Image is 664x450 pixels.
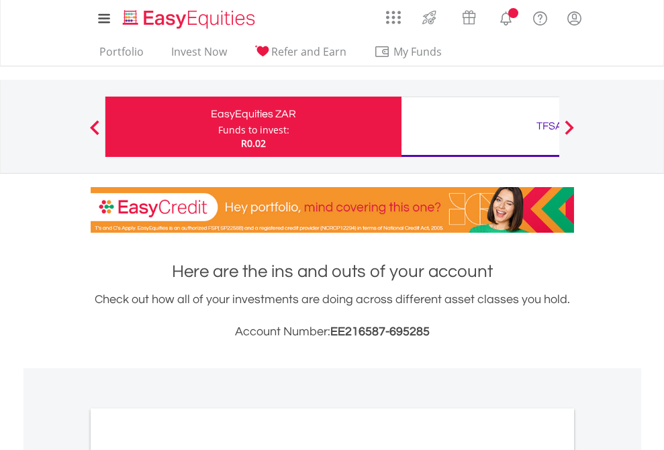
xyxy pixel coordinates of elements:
span: EE216587-695285 [330,325,430,338]
a: Home page [117,3,260,30]
a: Refer and Earn [249,45,352,66]
img: vouchers-v2.svg [458,7,480,28]
a: My Profile [557,3,591,33]
span: My Funds [374,43,462,60]
span: R0.02 [241,137,266,150]
a: Portfolio [94,45,149,66]
img: EasyEquities_Logo.png [120,8,260,30]
h3: Account Number: [91,323,574,341]
button: Previous [81,127,108,140]
div: EasyEquities ZAR [113,105,393,123]
a: Vouchers [449,3,489,28]
div: Check out how all of your investments are doing across different asset classes you hold. [91,290,574,341]
button: Next [556,127,583,140]
a: FAQ's and Support [523,3,557,30]
a: Invest Now [166,45,232,66]
span: Refer and Earn [271,44,346,59]
img: grid-menu-icon.svg [386,10,401,25]
img: thrive-v2.svg [418,7,440,28]
div: Funds to invest: [218,123,289,137]
a: AppsGrid [377,3,410,25]
a: Notifications [489,3,523,30]
img: EasyCredit Promotion Banner [91,187,574,233]
h1: Here are the ins and outs of your account [91,260,574,284]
